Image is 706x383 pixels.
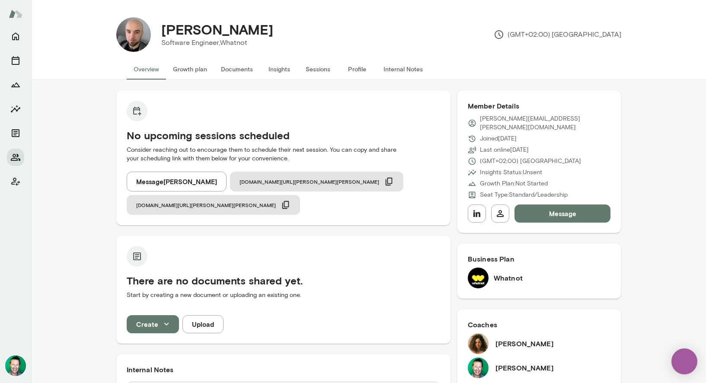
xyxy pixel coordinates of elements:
p: Joined [DATE] [480,134,517,143]
h6: Coaches [468,319,611,330]
h6: Whatnot [494,273,523,283]
button: Documents [214,59,260,80]
h5: There are no documents shared yet. [127,274,440,287]
p: Last online [DATE] [480,146,529,154]
p: [PERSON_NAME][EMAIL_ADDRESS][PERSON_NAME][DOMAIN_NAME] [480,115,611,132]
p: Software Engineer, Whatnot [161,38,273,48]
h6: Internal Notes [127,364,440,375]
button: Sessions [299,59,338,80]
p: Consider reaching out to encourage them to schedule their next session. You can copy and share yo... [127,146,440,163]
img: Mento [9,6,22,22]
button: Internal Notes [377,59,430,80]
button: Message[PERSON_NAME] [127,172,227,191]
button: [DOMAIN_NAME][URL][PERSON_NAME][PERSON_NAME] [127,195,300,215]
p: (GMT+02:00) [GEOGRAPHIC_DATA] [480,157,581,166]
button: Overview [127,59,166,80]
button: Sessions [7,52,24,69]
p: Start by creating a new document or uploading an existing one. [127,291,440,300]
img: Karol Gil [116,17,151,52]
p: Seat Type: Standard/Leadership [480,191,568,199]
button: Message [514,204,611,223]
button: Members [7,149,24,166]
h6: [PERSON_NAME] [495,338,554,349]
button: Growth Plan [7,76,24,93]
button: Documents [7,124,24,142]
h6: Business Plan [468,254,611,264]
p: (GMT+02:00) [GEOGRAPHIC_DATA] [494,29,621,40]
p: Growth Plan: Not Started [480,179,548,188]
h6: [PERSON_NAME] [495,363,554,373]
button: [DOMAIN_NAME][URL][PERSON_NAME][PERSON_NAME] [230,172,403,191]
button: Insights [260,59,299,80]
h4: [PERSON_NAME] [161,21,273,38]
span: [DOMAIN_NAME][URL][PERSON_NAME][PERSON_NAME] [240,178,379,185]
p: Insights Status: Unsent [480,168,542,177]
button: Profile [338,59,377,80]
button: Upload [182,315,224,333]
button: Client app [7,173,24,190]
h6: Member Details [468,101,611,111]
button: Growth plan [166,59,214,80]
button: Create [127,315,179,333]
img: Najla Elmachtoub [468,333,489,354]
h5: No upcoming sessions scheduled [127,128,440,142]
span: [DOMAIN_NAME][URL][PERSON_NAME][PERSON_NAME] [136,201,276,208]
button: Insights [7,100,24,118]
img: Brian Lawrence [5,355,26,376]
button: Home [7,28,24,45]
img: Brian Lawrence [468,357,489,378]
